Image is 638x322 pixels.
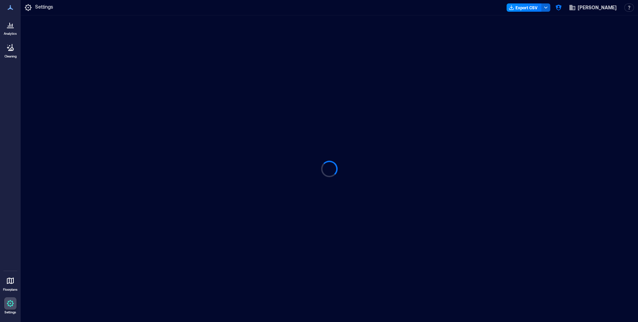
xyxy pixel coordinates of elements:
[3,288,18,292] p: Floorplans
[507,3,542,12] button: Export CSV
[4,32,17,36] p: Analytics
[4,54,17,58] p: Cleaning
[578,4,617,11] span: [PERSON_NAME]
[2,17,19,38] a: Analytics
[2,295,19,316] a: Settings
[1,272,20,294] a: Floorplans
[2,39,19,61] a: Cleaning
[4,310,16,314] p: Settings
[35,3,53,12] p: Settings
[567,2,619,13] button: [PERSON_NAME]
